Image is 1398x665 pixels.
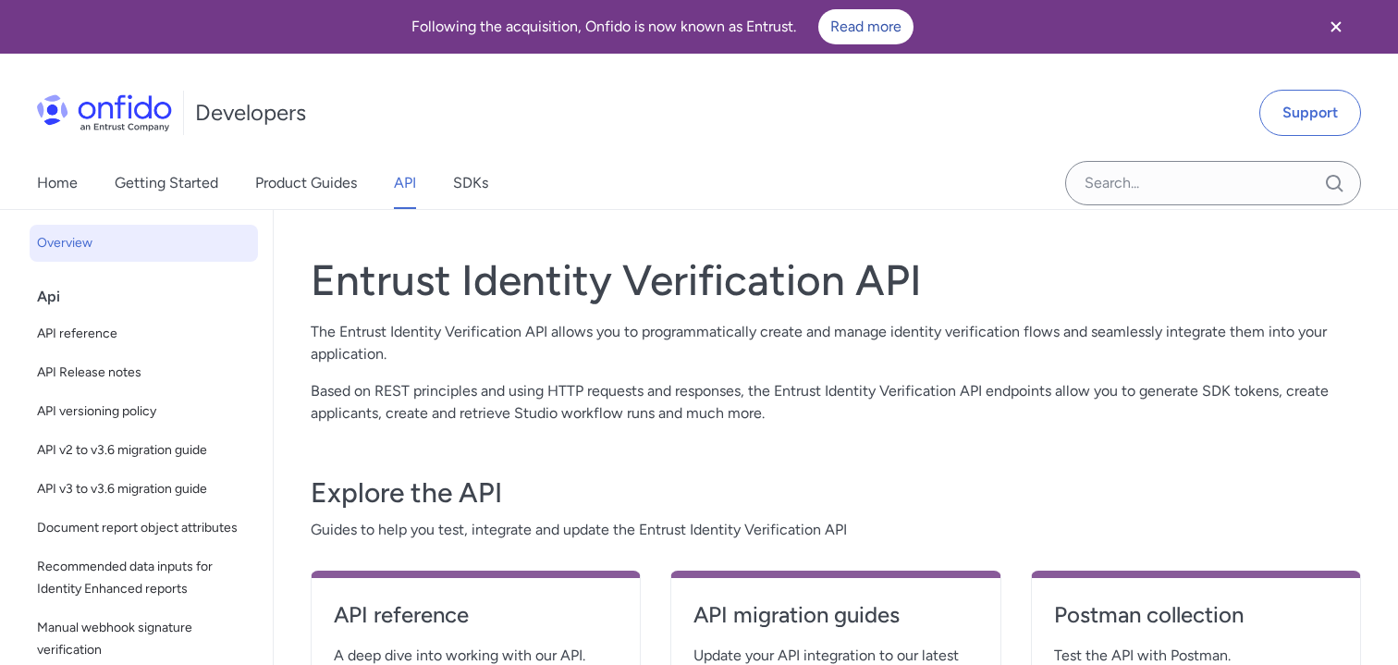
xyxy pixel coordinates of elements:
[1259,90,1361,136] a: Support
[311,321,1361,365] p: The Entrust Identity Verification API allows you to programmatically create and manage identity v...
[311,519,1361,541] span: Guides to help you test, integrate and update the Entrust Identity Verification API
[311,474,1361,511] h3: Explore the API
[693,600,977,630] h4: API migration guides
[1325,16,1347,38] svg: Close banner
[30,225,258,262] a: Overview
[30,510,258,547] a: Document report object attributes
[30,432,258,469] a: API v2 to v3.6 migration guide
[311,380,1361,425] p: Based on REST principles and using HTTP requests and responses, the Entrust Identity Verification...
[37,232,251,254] span: Overview
[37,517,251,539] span: Document report object attributes
[334,600,618,645] a: API reference
[37,400,251,423] span: API versioning policy
[37,617,251,661] span: Manual webhook signature verification
[311,254,1361,306] h1: Entrust Identity Verification API
[30,471,258,508] a: API v3 to v3.6 migration guide
[37,157,78,209] a: Home
[1054,600,1338,645] a: Postman collection
[115,157,218,209] a: Getting Started
[1065,161,1361,205] input: Onfido search input field
[37,278,265,315] div: Api
[37,478,251,500] span: API v3 to v3.6 migration guide
[818,9,914,44] a: Read more
[195,98,306,128] h1: Developers
[37,94,172,131] img: Onfido Logo
[394,157,416,209] a: API
[37,362,251,384] span: API Release notes
[30,393,258,430] a: API versioning policy
[30,548,258,608] a: Recommended data inputs for Identity Enhanced reports
[30,354,258,391] a: API Release notes
[30,315,258,352] a: API reference
[37,439,251,462] span: API v2 to v3.6 migration guide
[37,556,251,600] span: Recommended data inputs for Identity Enhanced reports
[334,600,618,630] h4: API reference
[37,323,251,345] span: API reference
[1302,4,1370,50] button: Close banner
[255,157,357,209] a: Product Guides
[1054,600,1338,630] h4: Postman collection
[453,157,488,209] a: SDKs
[693,600,977,645] a: API migration guides
[22,9,1302,44] div: Following the acquisition, Onfido is now known as Entrust.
